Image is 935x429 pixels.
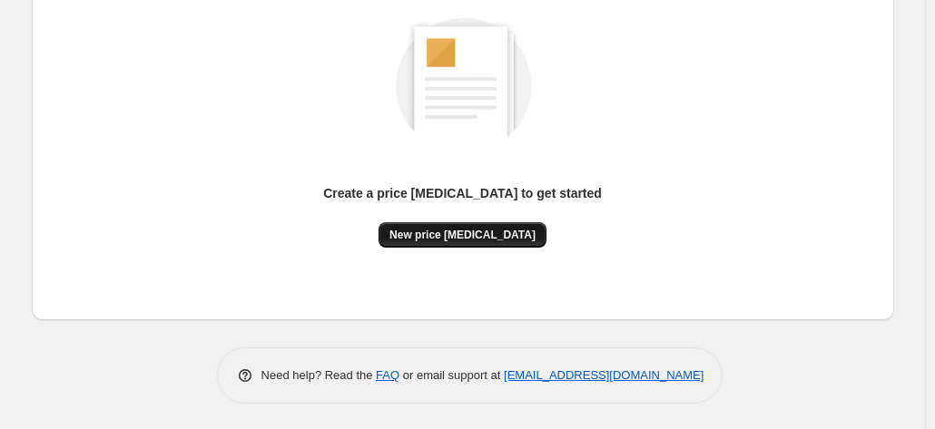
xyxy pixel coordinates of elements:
button: New price [MEDICAL_DATA] [379,222,546,248]
span: or email support at [399,368,504,382]
a: FAQ [376,368,399,382]
span: New price [MEDICAL_DATA] [389,228,536,242]
span: Need help? Read the [261,368,377,382]
p: Create a price [MEDICAL_DATA] to get started [323,184,602,202]
a: [EMAIL_ADDRESS][DOMAIN_NAME] [504,368,704,382]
